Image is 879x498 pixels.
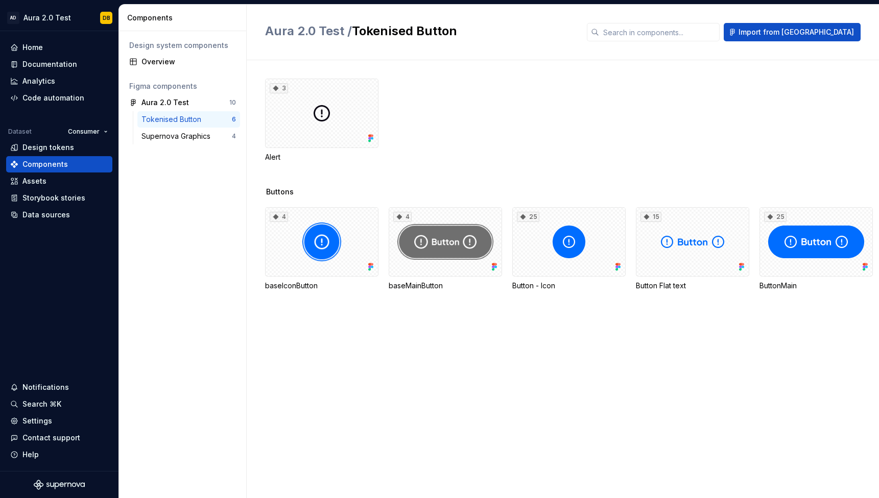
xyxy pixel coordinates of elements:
[127,13,242,23] div: Components
[6,430,112,446] button: Contact support
[137,128,240,144] a: Supernova Graphics4
[265,207,378,291] div: 4baseIconButton
[22,59,77,69] div: Documentation
[68,128,100,136] span: Consumer
[6,90,112,106] a: Code automation
[232,115,236,123] div: 6
[270,212,288,222] div: 4
[599,23,720,41] input: Search in components...
[6,396,112,412] button: Search ⌘K
[6,56,112,72] a: Documentation
[125,94,240,111] a: Aura 2.0 Test10
[103,14,110,22] div: DB
[764,212,787,222] div: 25
[517,212,539,222] div: 25
[389,281,502,291] div: baseMainButton
[6,39,112,56] a: Home
[6,156,112,172] a: Components
[23,13,71,23] div: Aura 2.0 Test
[8,128,32,136] div: Dataset
[22,210,70,220] div: Data sources
[265,152,378,162] div: Alert
[22,159,68,169] div: Components
[265,23,575,39] h2: Tokenised Button
[22,42,43,53] div: Home
[141,97,189,108] div: Aura 2.0 Test
[265,79,378,162] div: 3Alert
[141,114,205,124] div: Tokenised Button
[141,57,236,67] div: Overview
[22,399,61,409] div: Search ⌘K
[6,413,112,429] a: Settings
[22,142,74,153] div: Design tokens
[389,207,502,291] div: 4baseMainButton
[265,23,352,38] span: Aura 2.0 Test /
[6,139,112,156] a: Design tokens
[229,98,236,107] div: 10
[6,73,112,89] a: Analytics
[759,281,873,291] div: ButtonMain
[129,81,236,91] div: Figma components
[6,173,112,189] a: Assets
[129,40,236,51] div: Design system components
[6,446,112,463] button: Help
[265,281,378,291] div: baseIconButton
[232,132,236,140] div: 4
[34,480,85,490] svg: Supernova Logo
[6,207,112,223] a: Data sources
[759,207,873,291] div: 25ButtonMain
[724,23,861,41] button: Import from [GEOGRAPHIC_DATA]
[63,124,112,139] button: Consumer
[739,27,854,37] span: Import from [GEOGRAPHIC_DATA]
[6,190,112,206] a: Storybook stories
[22,93,84,103] div: Code automation
[266,187,294,197] span: Buttons
[6,379,112,395] button: Notifications
[22,433,80,443] div: Contact support
[2,7,116,29] button: ADAura 2.0 TestDB
[636,207,749,291] div: 15Button Flat text
[22,193,85,203] div: Storybook stories
[22,76,55,86] div: Analytics
[22,416,52,426] div: Settings
[7,12,19,24] div: AD
[636,281,749,291] div: Button Flat text
[512,281,626,291] div: Button - Icon
[22,382,69,392] div: Notifications
[137,111,240,128] a: Tokenised Button6
[640,212,661,222] div: 15
[141,131,215,141] div: Supernova Graphics
[270,83,288,93] div: 3
[512,207,626,291] div: 25Button - Icon
[22,450,39,460] div: Help
[22,176,46,186] div: Assets
[393,212,412,222] div: 4
[125,54,240,70] a: Overview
